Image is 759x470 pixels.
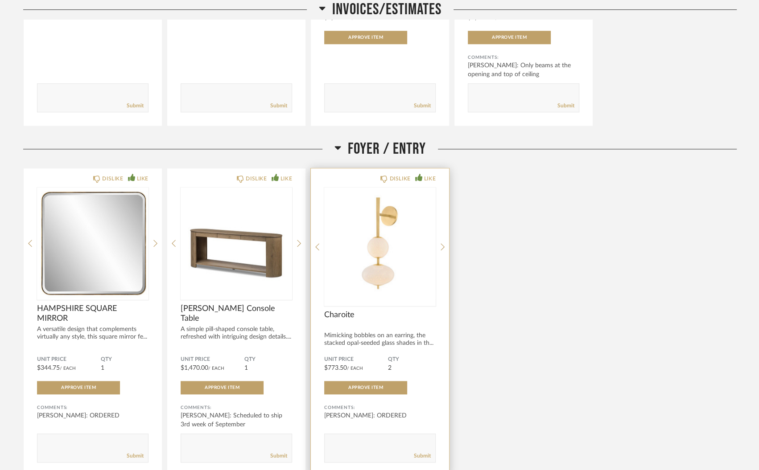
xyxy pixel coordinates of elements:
span: Approve Item [348,35,383,40]
img: undefined [324,188,436,299]
div: LIKE [424,174,436,183]
div: A simple pill-shaped console table, refreshed with intriguing design details.... [181,326,292,341]
a: Submit [127,102,144,110]
span: / Each [347,366,363,371]
span: QTY [101,356,148,363]
div: Mimicking bobbles on an earring, the stacked opal-seeded glass shades in th... [324,332,436,347]
div: A versatile design that complements virtually any style, this square mirror fe... [37,326,148,341]
span: [PERSON_NAME] Console Table [181,304,292,323]
span: 1 [244,365,248,371]
span: Unit Price [324,356,388,363]
span: Approve Item [348,385,383,390]
span: / Each [208,366,224,371]
div: [PERSON_NAME]: ORDERED [324,411,436,420]
span: $773.50 [324,365,347,371]
span: Approve Item [61,385,96,390]
div: LIKE [280,174,292,183]
a: Submit [414,102,431,110]
span: Unit Price [181,356,244,363]
span: $1,470.00 [181,365,208,371]
span: QTY [244,356,292,363]
a: Submit [127,452,144,460]
div: [PERSON_NAME]: Scheduled to ship 3rd week of September [181,411,292,429]
div: DISLIKE [246,174,267,183]
div: [PERSON_NAME]: ORDERED [37,411,148,420]
a: Submit [414,452,431,460]
span: 1 [101,365,104,371]
div: Comments: [181,403,292,412]
button: Approve Item [324,31,407,44]
div: 0 [324,188,436,299]
a: Submit [270,452,287,460]
div: Comments: [324,403,436,412]
button: Approve Item [37,381,120,394]
span: Approve Item [492,35,527,40]
span: / Each [60,366,76,371]
span: Foyer / Entry [348,139,426,159]
span: HAMPSHIRE SQUARE MIRROR [37,304,148,323]
span: QTY [388,356,436,363]
a: Submit [557,102,574,110]
div: Comments: [468,53,579,62]
span: $344.75 [37,365,60,371]
span: 2 [388,365,392,371]
span: Unit Price [37,356,101,363]
a: Submit [270,102,287,110]
div: DISLIKE [389,174,410,183]
div: Comments: [37,403,148,412]
span: Approve Item [205,385,239,390]
div: [PERSON_NAME]: Only beams at the opening and top of ceiling [468,61,579,79]
div: LIKE [137,174,148,183]
button: Approve Item [468,31,551,44]
button: Approve Item [324,381,407,394]
span: Charoite [324,310,436,320]
img: undefined [181,188,292,299]
button: Approve Item [181,381,264,394]
img: undefined [37,188,148,299]
div: DISLIKE [102,174,123,183]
